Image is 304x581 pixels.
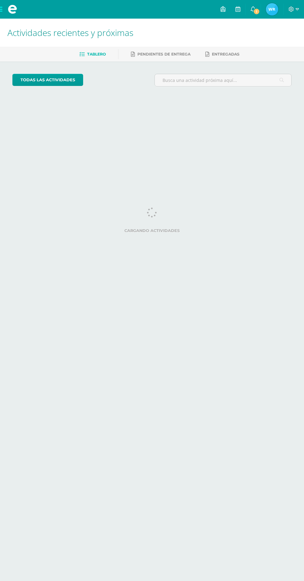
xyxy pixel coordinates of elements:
span: Entregadas [212,52,239,56]
span: Tablero [87,52,106,56]
a: Entregadas [205,49,239,59]
span: Pendientes de entrega [137,52,190,56]
a: Pendientes de entrega [131,49,190,59]
input: Busca una actividad próxima aquí... [155,74,291,86]
a: Tablero [79,49,106,59]
span: 1 [253,8,260,15]
a: todas las Actividades [12,74,83,86]
img: fcfaa8a659a726b53afcd2a7f7de06ee.png [266,3,278,16]
span: Actividades recientes y próximas [7,27,133,38]
label: Cargando actividades [12,228,292,233]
